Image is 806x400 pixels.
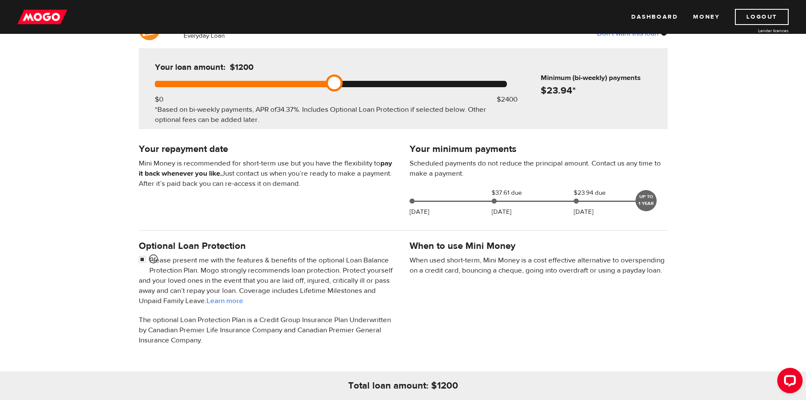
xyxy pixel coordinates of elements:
[492,207,512,217] p: [DATE]
[410,143,668,155] h4: Your minimum payments
[410,158,668,179] p: Scheduled payments do not reduce the principal amount. Contact us any time to make a payment.
[155,94,163,105] div: $0
[410,240,515,252] h4: When to use Mini Money
[155,105,507,125] div: *Based on bi-weekly payments, APR of . Includes Optional Loan Protection if selected below. Other...
[735,9,789,25] a: Logout
[139,315,397,345] p: The optional Loan Protection Plan is a Credit Group Insurance Plan Underwritten by Canadian Premi...
[693,9,720,25] a: Money
[206,296,243,306] a: Learn more
[541,73,664,83] h6: Minimum (bi-weekly) payments
[541,85,664,97] h4: $
[410,255,668,276] p: When used short-term, Mini Money is a cost effective alternative to overspending on a credit card...
[139,255,397,306] p: Please present me with the features & benefits of the optional Loan Balance Protection Plan. Mogo...
[139,159,392,178] b: pay it back whenever you like.
[497,94,517,105] div: $2400
[547,84,572,97] span: 23.94
[574,188,616,198] span: $23.94 due
[574,207,594,217] p: [DATE]
[17,9,67,25] img: mogo_logo-11ee424be714fa7cbb0f0f49df9e16ec.png
[277,105,299,114] span: 34.37%
[155,62,327,72] h5: Your loan amount:
[725,28,789,34] a: Lender licences
[139,143,397,155] h4: Your repayment date
[631,9,678,25] a: Dashboard
[410,207,429,217] p: [DATE]
[437,380,458,392] h4: 1200
[230,62,253,72] span: $1200
[635,190,657,211] div: UP TO 1 YEAR
[348,380,437,392] h4: Total loan amount: $
[139,240,397,252] h4: Optional Loan Protection
[492,188,534,198] span: $37.61 due
[139,158,397,189] p: Mini Money is recommended for short-term use but you have the flexibility to Just contact us when...
[139,255,149,266] input: <span class="smiley-face happy"></span>
[770,364,806,400] iframe: LiveChat chat widget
